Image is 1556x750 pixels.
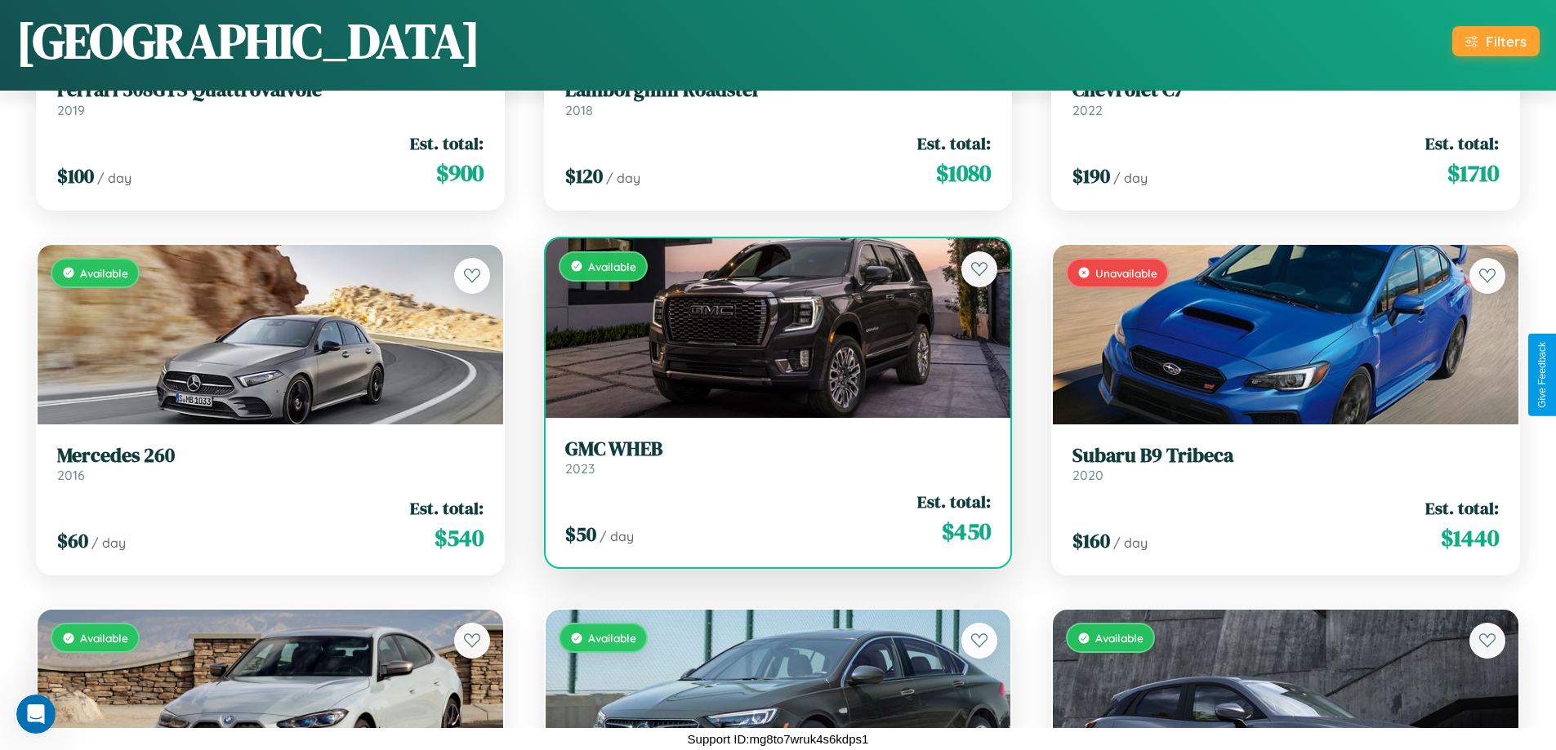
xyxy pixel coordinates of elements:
[436,157,484,189] span: $ 900
[1113,535,1148,551] span: / day
[606,170,640,186] span: / day
[1072,78,1499,102] h3: Chevrolet C7
[1072,527,1110,554] span: $ 160
[57,162,94,189] span: $ 100
[1095,266,1157,280] span: Unavailable
[57,102,85,118] span: 2019
[565,78,992,118] a: Lamborghini Roadster2018
[410,496,484,520] span: Est. total:
[57,527,88,554] span: $ 60
[1072,78,1499,118] a: Chevrolet C72022
[16,695,56,734] iframe: Intercom live chat
[917,131,991,155] span: Est. total:
[565,437,992,477] a: GMC WHEB2023
[80,631,128,645] span: Available
[435,521,484,554] span: $ 540
[91,535,126,551] span: / day
[80,266,128,280] span: Available
[936,157,991,189] span: $ 1080
[1113,170,1148,186] span: / day
[1072,467,1103,483] span: 2020
[97,170,132,186] span: / day
[1452,26,1540,56] button: Filters
[1072,102,1103,118] span: 2022
[16,7,480,74] h1: [GEOGRAPHIC_DATA]
[1441,521,1499,554] span: $ 1440
[588,260,636,273] span: Available
[410,131,484,155] span: Est. total:
[1072,162,1110,189] span: $ 190
[565,102,593,118] span: 2018
[1425,496,1499,520] span: Est. total:
[588,631,636,645] span: Available
[57,467,85,483] span: 2016
[1425,131,1499,155] span: Est. total:
[565,521,596,548] span: $ 50
[1072,444,1499,484] a: Subaru B9 Tribeca2020
[565,78,992,102] h3: Lamborghini Roadster
[1486,33,1527,50] div: Filters
[565,437,992,461] h3: GMC WHEB
[688,728,869,750] p: Support ID: mg8to7wruk4s6kdps1
[565,460,595,477] span: 2023
[917,490,991,513] span: Est. total:
[600,528,634,544] span: / day
[565,162,603,189] span: $ 120
[57,78,484,102] h3: Ferrari 308GTS Quattrovalvole
[942,515,991,548] span: $ 450
[1536,342,1548,408] div: Give Feedback
[57,78,484,118] a: Ferrari 308GTS Quattrovalvole2019
[57,444,484,468] h3: Mercedes 260
[1072,444,1499,468] h3: Subaru B9 Tribeca
[1095,631,1144,645] span: Available
[57,444,484,484] a: Mercedes 2602016
[1447,157,1499,189] span: $ 1710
